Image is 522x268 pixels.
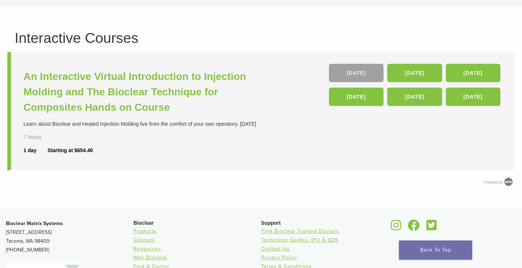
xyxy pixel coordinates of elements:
a: [DATE] [446,64,500,82]
a: Contact Us [261,246,290,252]
div: , , , , , [329,64,502,110]
a: Resources [133,246,161,252]
div: Starting at $654.40 [48,147,93,154]
a: Products [133,228,156,234]
a: Why Bioclear [133,254,167,261]
strong: Bioclear Matrix Systems [6,220,63,227]
img: Arlo training & Event Software [503,176,514,187]
a: [DATE] [329,88,384,106]
a: [DATE] [387,64,442,82]
a: Back To Top [399,241,472,260]
div: 7 Hours [23,133,59,141]
a: Technique Guides, IFU & SDS [261,237,338,243]
a: [DATE] [329,64,384,82]
div: Learn about Bioclear and Heated Injection Molding live from the comfort of your own operatory. [D... [23,120,263,128]
a: [DATE] [387,88,442,106]
a: Courses [133,237,155,243]
a: Bioclear [389,224,404,231]
a: An Interactive Virtual Introduction to Injection Molding and The Bioclear Technique for Composite... [23,69,263,115]
a: Find Bioclear Trained Doctors [261,228,339,234]
a: Powered by [484,180,515,184]
a: Bioclear [424,224,439,231]
span: Support [261,220,281,226]
a: [DATE] [446,88,500,106]
div: 1 day [23,147,48,154]
a: Privacy Policy [261,254,297,261]
h1: Interactive Courses [15,31,507,45]
span: Bioclear [133,220,153,226]
p: [STREET_ADDRESS] Tacoma, WA 98409 [PHONE_NUMBER] [6,219,133,254]
a: Bioclear [406,224,422,231]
